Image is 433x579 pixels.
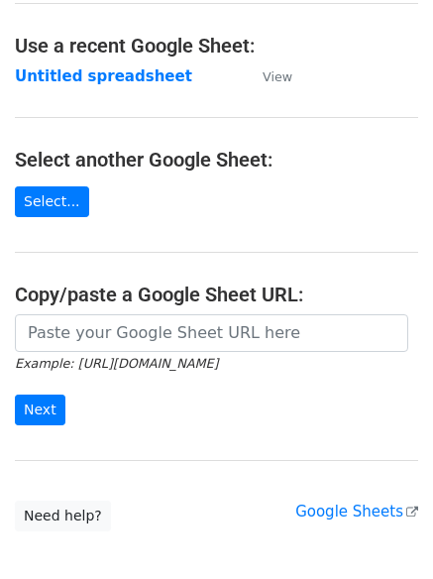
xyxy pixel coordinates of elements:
input: Next [15,395,65,425]
h4: Use a recent Google Sheet: [15,34,418,58]
a: Select... [15,186,89,217]
h4: Select another Google Sheet: [15,148,418,172]
a: View [243,67,292,85]
small: View [263,69,292,84]
iframe: Chat Widget [334,484,433,579]
a: Untitled spreadsheet [15,67,192,85]
input: Paste your Google Sheet URL here [15,314,408,352]
a: Need help? [15,501,111,531]
h4: Copy/paste a Google Sheet URL: [15,283,418,306]
a: Google Sheets [295,503,418,521]
small: Example: [URL][DOMAIN_NAME] [15,356,218,371]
